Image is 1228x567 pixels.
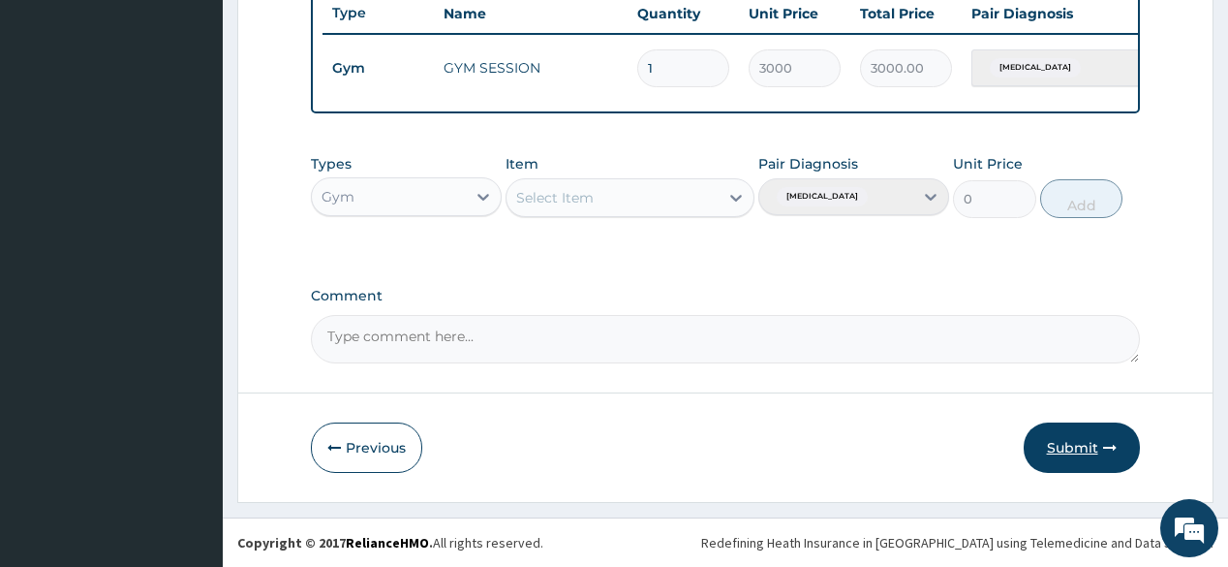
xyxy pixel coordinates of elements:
label: Pair Diagnosis [758,154,858,173]
label: Item [506,154,538,173]
div: Gym [322,187,354,206]
div: Select Item [516,188,594,207]
textarea: Type your message and hit 'Enter' [10,368,369,436]
label: Types [311,156,352,173]
footer: All rights reserved. [223,518,1228,567]
td: Gym [322,50,434,86]
button: Add [1040,179,1123,218]
button: Previous [311,423,422,473]
label: Unit Price [953,154,1023,173]
td: GYM SESSION [434,48,628,87]
a: RelianceHMO [346,534,429,551]
div: Chat with us now [101,109,325,134]
div: Minimize live chat window [318,10,364,56]
button: Submit [1024,423,1140,473]
strong: Copyright © 2017 . [237,534,433,551]
div: Redefining Heath Insurance in [GEOGRAPHIC_DATA] using Telemedicine and Data Science! [701,533,1213,552]
img: d_794563401_company_1708531726252_794563401 [36,97,78,145]
label: Comment [311,288,1139,304]
span: We're online! [112,164,267,360]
